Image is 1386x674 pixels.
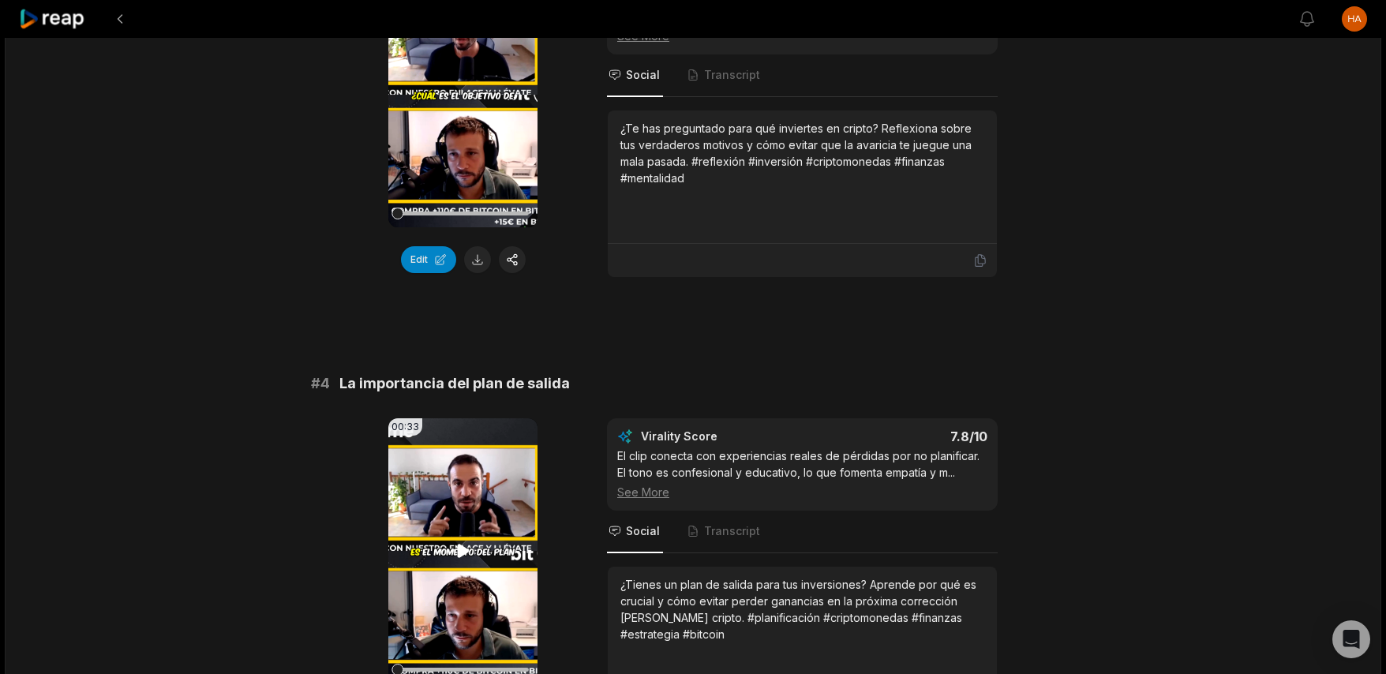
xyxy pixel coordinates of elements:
[641,429,811,444] div: Virality Score
[617,484,987,500] div: See More
[1332,620,1370,658] div: Open Intercom Messenger
[620,120,984,186] div: ¿Te has preguntado para qué inviertes en cripto? Reflexiona sobre tus verdaderos motivos y cómo e...
[818,429,988,444] div: 7.8 /10
[617,447,987,500] div: El clip conecta con experiencias reales de pérdidas por no planificar. El tono es confesional y e...
[311,373,330,395] span: # 4
[401,246,456,273] button: Edit
[607,511,998,553] nav: Tabs
[704,523,760,539] span: Transcript
[626,67,660,83] span: Social
[704,67,760,83] span: Transcript
[620,576,984,642] div: ¿Tienes un plan de salida para tus inversiones? Aprende por qué es crucial y cómo evitar perder g...
[607,54,998,97] nav: Tabs
[626,523,660,539] span: Social
[339,373,570,395] span: La importancia del plan de salida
